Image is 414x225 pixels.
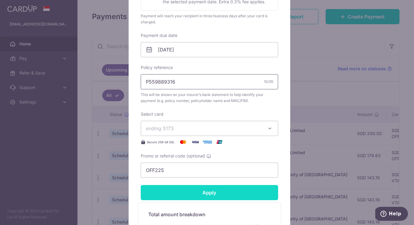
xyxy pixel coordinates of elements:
[146,125,174,131] span: ending 5173
[141,32,177,38] label: Payment due date
[141,13,278,25] div: Payment will reach your recipient in three business days after your card is charged.
[201,138,213,146] img: American Express
[264,79,273,85] div: 10/35
[141,111,163,117] label: Select card
[141,121,278,136] button: ending 5173
[177,138,189,146] img: Mastercard
[375,207,408,222] iframe: Opens a widget where you can find more information
[148,211,271,218] h5: Total amount breakdown
[141,185,278,200] input: Apply
[141,42,278,57] input: DD / MM / YYYY
[141,153,205,159] span: Promo or referral code (optional)
[147,140,175,144] span: Secure 256-bit SSL
[141,92,278,104] span: This will be shown on your insurer’s bank statement to help identify your payment (e.g. policy nu...
[141,65,173,71] label: Policy reference
[213,138,225,146] img: UnionPay
[189,138,201,146] img: Visa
